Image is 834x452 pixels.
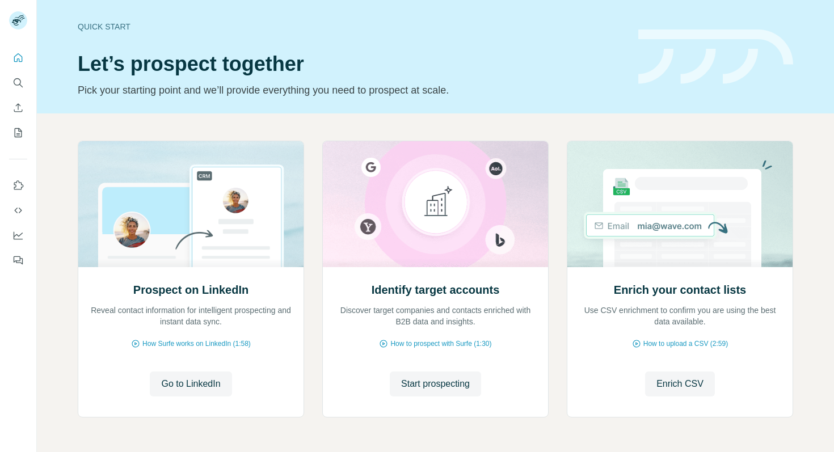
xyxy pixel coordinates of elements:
button: Go to LinkedIn [150,371,231,396]
h1: Let’s prospect together [78,53,625,75]
button: Enrich CSV [645,371,715,396]
span: How Surfe works on LinkedIn (1:58) [142,339,251,349]
img: Enrich your contact lists [567,141,793,267]
h2: Identify target accounts [372,282,500,298]
button: Use Surfe on LinkedIn [9,175,27,196]
div: Quick start [78,21,625,32]
span: Start prospecting [401,377,470,391]
button: Feedback [9,250,27,271]
button: Use Surfe API [9,200,27,221]
p: Discover target companies and contacts enriched with B2B data and insights. [334,305,537,327]
button: Dashboard [9,225,27,246]
span: How to prospect with Surfe (1:30) [390,339,491,349]
p: Use CSV enrichment to confirm you are using the best data available. [579,305,781,327]
button: Start prospecting [390,371,481,396]
img: banner [638,29,793,85]
button: Search [9,73,27,93]
button: Enrich CSV [9,98,27,118]
button: Quick start [9,48,27,68]
span: How to upload a CSV (2:59) [643,339,728,349]
p: Reveal contact information for intelligent prospecting and instant data sync. [90,305,292,327]
img: Prospect on LinkedIn [78,141,304,267]
p: Pick your starting point and we’ll provide everything you need to prospect at scale. [78,82,625,98]
span: Go to LinkedIn [161,377,220,391]
h2: Enrich your contact lists [614,282,746,298]
button: My lists [9,122,27,143]
h2: Prospect on LinkedIn [133,282,248,298]
img: Identify target accounts [322,141,549,267]
span: Enrich CSV [656,377,704,391]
